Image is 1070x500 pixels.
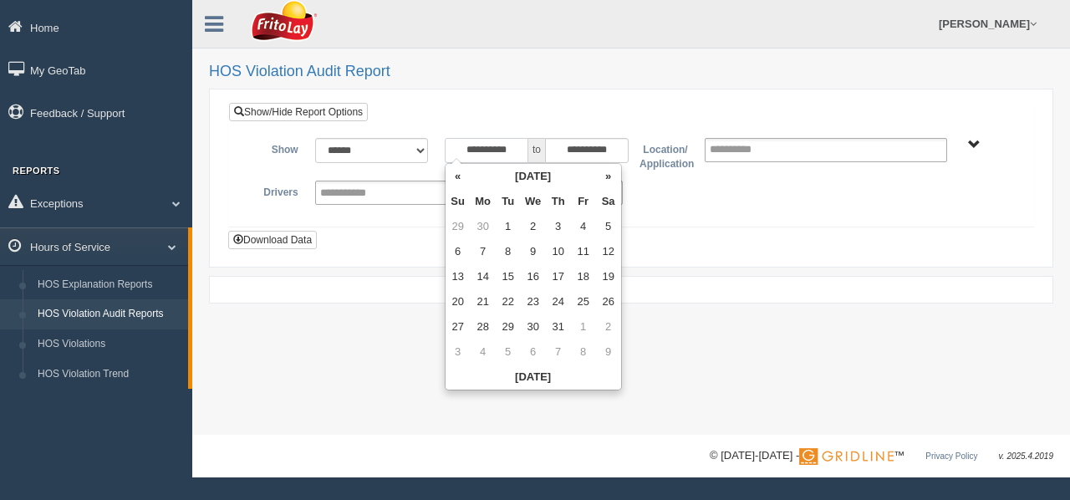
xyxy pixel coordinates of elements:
[30,360,188,390] a: HOS Violation Trend
[571,314,596,339] td: 1
[496,314,521,339] td: 29
[546,339,571,365] td: 7
[471,164,596,189] th: [DATE]
[496,189,521,214] th: Tu
[521,239,546,264] td: 9
[925,452,977,461] a: Privacy Policy
[496,289,521,314] td: 22
[546,214,571,239] td: 3
[446,314,471,339] td: 27
[571,214,596,239] td: 4
[521,189,546,214] th: We
[571,189,596,214] th: Fr
[571,239,596,264] td: 11
[471,239,496,264] td: 7
[446,289,471,314] td: 20
[710,447,1053,465] div: © [DATE]-[DATE] - ™
[446,264,471,289] td: 13
[799,448,894,465] img: Gridline
[496,339,521,365] td: 5
[596,189,621,214] th: Sa
[471,264,496,289] td: 14
[521,314,546,339] td: 30
[546,189,571,214] th: Th
[596,314,621,339] td: 2
[446,164,471,189] th: «
[496,214,521,239] td: 1
[446,239,471,264] td: 6
[528,138,545,163] span: to
[471,214,496,239] td: 30
[546,239,571,264] td: 10
[631,138,696,172] label: Location/ Application
[242,138,307,158] label: Show
[596,239,621,264] td: 12
[30,299,188,329] a: HOS Violation Audit Reports
[229,103,368,121] a: Show/Hide Report Options
[471,289,496,314] td: 21
[546,289,571,314] td: 24
[471,189,496,214] th: Mo
[999,452,1053,461] span: v. 2025.4.2019
[546,314,571,339] td: 31
[496,239,521,264] td: 8
[521,339,546,365] td: 6
[242,181,307,201] label: Drivers
[446,339,471,365] td: 3
[571,289,596,314] td: 25
[571,264,596,289] td: 18
[521,289,546,314] td: 23
[30,329,188,360] a: HOS Violations
[30,270,188,300] a: HOS Explanation Reports
[596,164,621,189] th: »
[596,339,621,365] td: 9
[546,264,571,289] td: 17
[446,365,621,390] th: [DATE]
[521,264,546,289] td: 16
[596,289,621,314] td: 26
[446,214,471,239] td: 29
[496,264,521,289] td: 15
[596,214,621,239] td: 5
[446,189,471,214] th: Su
[209,64,1053,80] h2: HOS Violation Audit Report
[471,339,496,365] td: 4
[521,214,546,239] td: 2
[596,264,621,289] td: 19
[228,231,317,249] button: Download Data
[471,314,496,339] td: 28
[571,339,596,365] td: 8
